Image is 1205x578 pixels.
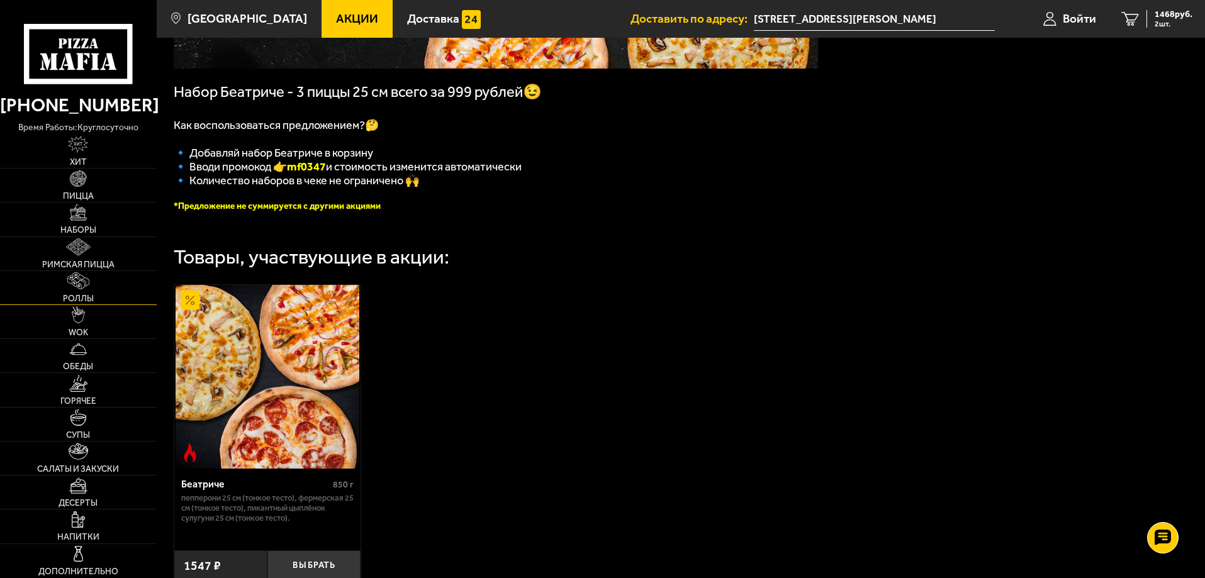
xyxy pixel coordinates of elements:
span: Напитки [57,533,99,542]
a: АкционныйОстрое блюдоБеатриче [174,285,361,469]
font: *Предложение не суммируется с другими акциями [174,201,381,211]
span: 850 г [333,479,354,490]
p: Пепперони 25 см (тонкое тесто), Фермерская 25 см (тонкое тесто), Пикантный цыплёнок сулугуни 25 с... [181,493,354,523]
span: бульвар Александра Грина, 1 [754,8,995,31]
input: Ваш адрес доставки [754,8,995,31]
span: Пицца [63,192,94,201]
span: Наборы [60,226,96,235]
div: Беатриче [181,478,330,490]
span: 🔹 Вводи промокод 👉 и стоимость изменится автоматически [174,160,522,174]
span: [GEOGRAPHIC_DATA] [188,13,307,25]
div: Товары, участвующие в акции: [174,247,449,267]
span: Акции [336,13,378,25]
span: Войти [1063,13,1096,25]
span: Доставка [407,13,459,25]
span: 🔹 Количество наборов в чеке не ограничено 🙌 [174,174,419,187]
span: 1468 руб. [1155,10,1192,19]
span: Десерты [59,499,98,508]
span: Горячее [60,397,96,406]
span: Обеды [63,362,93,371]
span: WOK [69,328,88,337]
span: Как воспользоваться предложением?🤔 [174,118,379,132]
img: Беатриче [176,285,359,469]
span: 2 шт. [1155,20,1192,28]
span: Доставить по адресу: [631,13,754,25]
img: 15daf4d41897b9f0e9f617042186c801.svg [462,10,481,29]
span: 🔹 Добавляй набор Беатриче в корзину [174,146,373,160]
span: Набор Беатриче - 3 пиццы 25 см всего за 999 рублей😉 [174,83,542,101]
span: Римская пицца [42,260,115,269]
span: Хит [70,158,87,167]
span: Дополнительно [38,567,118,576]
b: mf0347 [287,160,326,174]
img: Острое блюдо [181,443,199,462]
span: Супы [66,431,90,440]
span: Роллы [63,294,94,303]
img: Акционный [181,291,199,309]
span: 1547 ₽ [184,558,221,573]
span: Салаты и закуски [37,465,119,474]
